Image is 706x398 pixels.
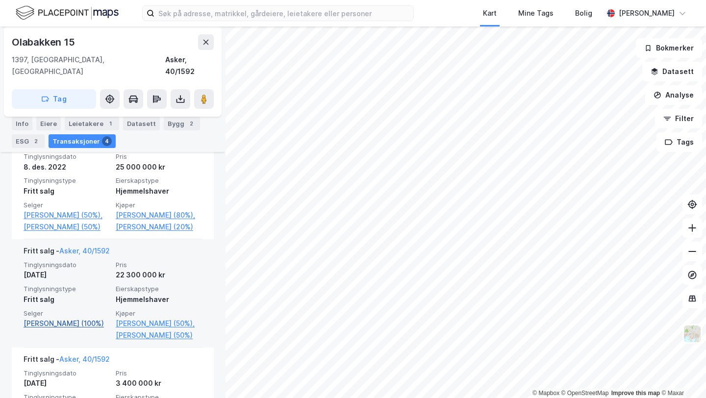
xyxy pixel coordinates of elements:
[656,132,702,152] button: Tags
[24,245,110,261] div: Fritt salg -
[36,117,61,130] div: Eiere
[59,355,110,363] a: Asker, 40/1592
[24,209,110,221] a: [PERSON_NAME] (50%),
[186,119,196,128] div: 2
[24,377,110,389] div: [DATE]
[59,247,110,255] a: Asker, 40/1592
[24,369,110,377] span: Tinglysningsdato
[561,390,609,397] a: OpenStreetMap
[483,7,497,19] div: Kart
[116,201,202,209] span: Kjøper
[575,7,592,19] div: Bolig
[116,261,202,269] span: Pris
[683,324,702,343] img: Z
[532,390,559,397] a: Mapbox
[102,136,112,146] div: 4
[24,318,110,329] a: [PERSON_NAME] (100%)
[24,221,110,233] a: [PERSON_NAME] (50%)
[65,117,119,130] div: Leietakere
[655,109,702,128] button: Filter
[116,161,202,173] div: 25 000 000 kr
[24,201,110,209] span: Selger
[116,269,202,281] div: 22 300 000 kr
[636,38,702,58] button: Bokmerker
[31,136,41,146] div: 2
[24,285,110,293] span: Tinglysningstype
[24,294,110,305] div: Fritt salg
[657,351,706,398] iframe: Chat Widget
[645,85,702,105] button: Analyse
[49,134,116,148] div: Transaksjoner
[116,377,202,389] div: 3 400 000 kr
[116,329,202,341] a: [PERSON_NAME] (50%)
[116,285,202,293] span: Eierskapstype
[12,89,96,109] button: Tag
[105,119,115,128] div: 1
[24,176,110,185] span: Tinglysningstype
[518,7,554,19] div: Mine Tags
[642,62,702,81] button: Datasett
[116,152,202,161] span: Pris
[116,221,202,233] a: [PERSON_NAME] (20%)
[24,185,110,197] div: Fritt salg
[116,369,202,377] span: Pris
[123,117,160,130] div: Datasett
[16,4,119,22] img: logo.f888ab2527a4732fd821a326f86c7f29.svg
[12,34,77,50] div: Olabakken 15
[12,117,32,130] div: Info
[116,176,202,185] span: Eierskapstype
[154,6,413,21] input: Søk på adresse, matrikkel, gårdeiere, leietakere eller personer
[611,390,660,397] a: Improve this map
[116,185,202,197] div: Hjemmelshaver
[116,209,202,221] a: [PERSON_NAME] (80%),
[116,318,202,329] a: [PERSON_NAME] (50%),
[12,134,45,148] div: ESG
[164,117,200,130] div: Bygg
[116,294,202,305] div: Hjemmelshaver
[24,269,110,281] div: [DATE]
[657,351,706,398] div: Kontrollprogram for chat
[619,7,675,19] div: [PERSON_NAME]
[24,261,110,269] span: Tinglysningsdato
[116,309,202,318] span: Kjøper
[12,54,165,77] div: 1397, [GEOGRAPHIC_DATA], [GEOGRAPHIC_DATA]
[165,54,214,77] div: Asker, 40/1592
[24,161,110,173] div: 8. des. 2022
[24,309,110,318] span: Selger
[24,152,110,161] span: Tinglysningsdato
[24,353,110,369] div: Fritt salg -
